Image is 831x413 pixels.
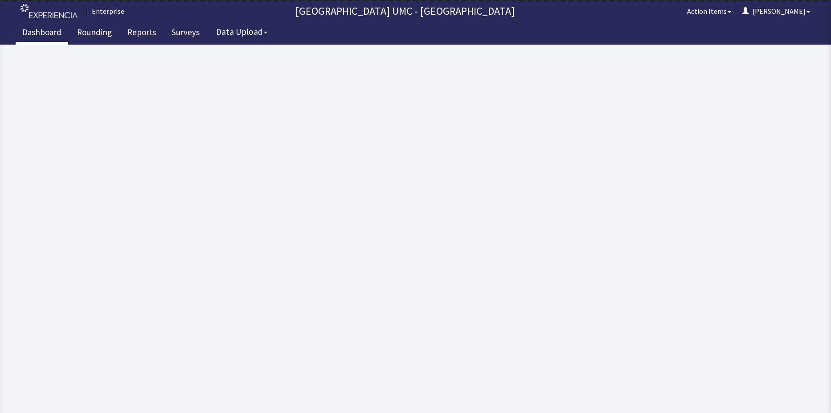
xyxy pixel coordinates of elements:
[737,2,815,20] button: [PERSON_NAME]
[211,24,273,40] button: Data Upload
[70,22,119,45] a: Rounding
[682,2,737,20] button: Action Items
[87,6,124,17] div: Enterprise
[121,22,163,45] a: Reports
[128,4,682,18] p: [GEOGRAPHIC_DATA] UMC - [GEOGRAPHIC_DATA]
[165,22,206,45] a: Surveys
[16,22,68,45] a: Dashboard
[20,4,78,19] img: experiencia_logo.png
